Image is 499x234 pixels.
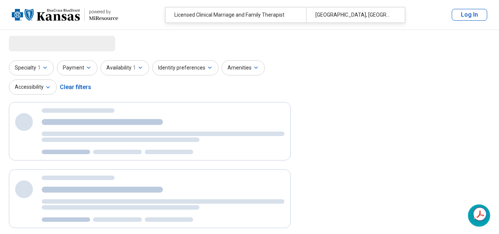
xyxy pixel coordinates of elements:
button: Log In [452,9,487,21]
span: Loading... [9,36,71,51]
button: Identity preferences [152,60,219,75]
button: Payment [57,60,98,75]
div: [GEOGRAPHIC_DATA], [GEOGRAPHIC_DATA] [306,7,400,23]
button: Amenities [222,60,265,75]
a: Open chat [468,204,490,227]
div: Licensed Clinical Marriage and Family Therapist [165,7,307,23]
button: Accessibility [9,79,57,95]
img: Blue Cross Blue Shield Kansas [12,6,80,24]
div: Clear filters [60,78,91,96]
span: 1 [133,64,136,72]
span: 1 [38,64,41,72]
button: Availability1 [100,60,149,75]
div: powered by [89,9,118,15]
a: Blue Cross Blue Shield Kansaspowered by [12,6,118,24]
button: Specialty1 [9,60,54,75]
